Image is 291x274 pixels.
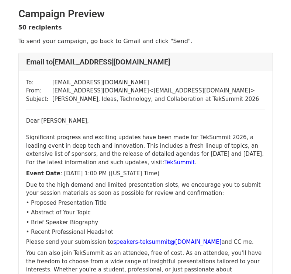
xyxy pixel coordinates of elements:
[52,78,259,87] td: [EMAIL_ADDRESS][DOMAIN_NAME]
[26,117,265,125] div: Dear [PERSON_NAME],
[26,87,52,95] td: From:
[164,159,195,166] a: TekSummit
[26,78,52,87] td: To:
[113,239,221,245] a: speakers-teksummit@[DOMAIN_NAME]
[18,8,273,20] h2: Campaign Preview
[26,133,265,166] div: Significant progress and exciting updates have been made for TekSummit 2026, a leading event in d...
[26,218,265,227] div: • Brief Speaker Biography
[26,238,265,246] div: Please send your submission to and CC me.
[26,208,265,217] div: • Abstract of Your Topic
[18,37,273,45] p: To send your campaign, go back to Gmail and click "Send".
[26,228,265,236] div: • Recent Professional Headshot
[52,95,259,103] td: [PERSON_NAME], Ideas, Technology, and Collaboration at TekSummit 2026
[26,95,52,103] td: Subject:
[26,199,265,207] div: • Proposed Presentation Title
[26,57,265,66] h4: Email to [EMAIL_ADDRESS][DOMAIN_NAME]
[26,169,265,178] div: : [DATE] 1:00 PM ([US_STATE] Time)
[18,24,62,31] strong: 50 recipients
[26,170,60,177] strong: Event Date
[26,181,265,197] div: Due to the high demand and limited presentation slots, we encourage you to submit your session ma...
[52,87,259,95] td: [EMAIL_ADDRESS][DOMAIN_NAME] < [EMAIL_ADDRESS][DOMAIN_NAME] >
